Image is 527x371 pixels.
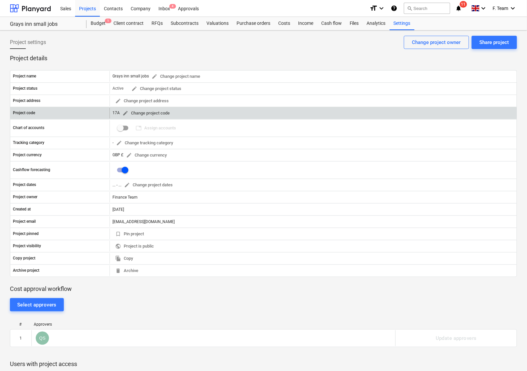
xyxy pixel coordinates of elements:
[13,268,39,273] p: Archive project
[115,243,154,250] span: Project is public
[110,192,517,203] div: Finance Team
[493,6,508,11] span: F. Team
[13,125,44,131] p: Chart of accounts
[34,322,393,327] div: Approvers
[17,301,57,309] div: Select approvers
[10,54,517,62] p: Project details
[112,96,171,106] button: Change project address
[115,243,121,249] span: public
[404,3,450,14] button: Search
[126,152,167,159] span: Change currency
[39,336,45,341] span: QS
[456,4,462,12] i: notifications
[494,339,527,371] iframe: Chat Widget
[370,4,377,12] i: format_size
[112,153,123,157] span: GBP £
[116,139,173,147] span: Change tracking category
[13,140,44,146] p: Tracking category
[112,108,172,118] div: 17A
[116,140,122,146] span: edit
[131,85,181,93] span: Change project status
[122,110,128,116] span: edit
[202,17,233,30] a: Valuations
[377,4,385,12] i: keyboard_arrow_down
[115,97,169,105] span: Change project address
[13,194,37,200] p: Project owner
[112,71,203,82] div: Grays inn small jobs
[124,181,173,189] span: Change project dates
[112,266,141,276] button: Archive
[13,86,37,91] p: Project status
[149,71,203,82] button: Change project name
[13,243,41,249] p: Project visibility
[10,298,64,311] button: Select approvers
[294,17,317,30] a: Income
[131,86,137,92] span: edit
[123,150,169,161] button: Change currency
[113,138,176,148] button: Change tracking category
[233,17,274,30] a: Purchase orders
[13,152,42,158] p: Project currency
[169,4,176,9] span: 4
[13,182,36,188] p: Project dates
[13,207,31,212] p: Created at
[148,17,167,30] a: RFQs
[110,17,148,30] a: Client contract
[13,73,36,79] p: Project name
[115,231,121,237] span: bookmark_border
[390,17,415,30] a: Settings
[13,219,36,224] p: Project email
[13,322,28,327] div: #
[317,17,346,30] a: Cash flow
[363,17,390,30] a: Analytics
[274,17,294,30] div: Costs
[115,268,121,274] span: delete
[112,183,121,187] div: ... - ...
[112,138,176,148] div: -
[152,73,157,79] span: edit
[346,17,363,30] a: Files
[167,17,202,30] a: Subcontracts
[460,1,467,8] span: 11
[112,254,136,264] button: Copy
[115,230,144,238] span: Pin project
[472,36,517,49] button: Share project
[87,17,110,30] a: Budget1
[407,6,412,11] span: search
[509,4,517,12] i: keyboard_arrow_down
[13,98,40,104] p: Project address
[412,38,461,47] div: Change project owner
[115,267,138,275] span: Archive
[10,360,517,368] p: Users with project access
[124,182,130,188] span: edit
[112,241,156,252] button: Project is public
[13,255,35,261] p: Copy project
[13,167,50,173] p: Cashflow forecasting
[122,110,170,117] span: Change project code
[391,4,397,12] i: Knowledge base
[110,216,517,227] div: [EMAIL_ADDRESS][DOMAIN_NAME]
[115,255,121,261] span: file_copy
[112,229,147,239] button: Pin project
[126,152,132,158] span: edit
[13,110,35,116] p: Project code
[20,336,22,341] div: 1
[404,36,469,49] button: Change project owner
[480,4,488,12] i: keyboard_arrow_down
[10,38,46,46] span: Project settings
[36,332,49,345] div: Quantity Surveyor
[129,84,184,94] button: Change project status
[480,38,509,47] div: Share project
[112,86,123,91] p: Active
